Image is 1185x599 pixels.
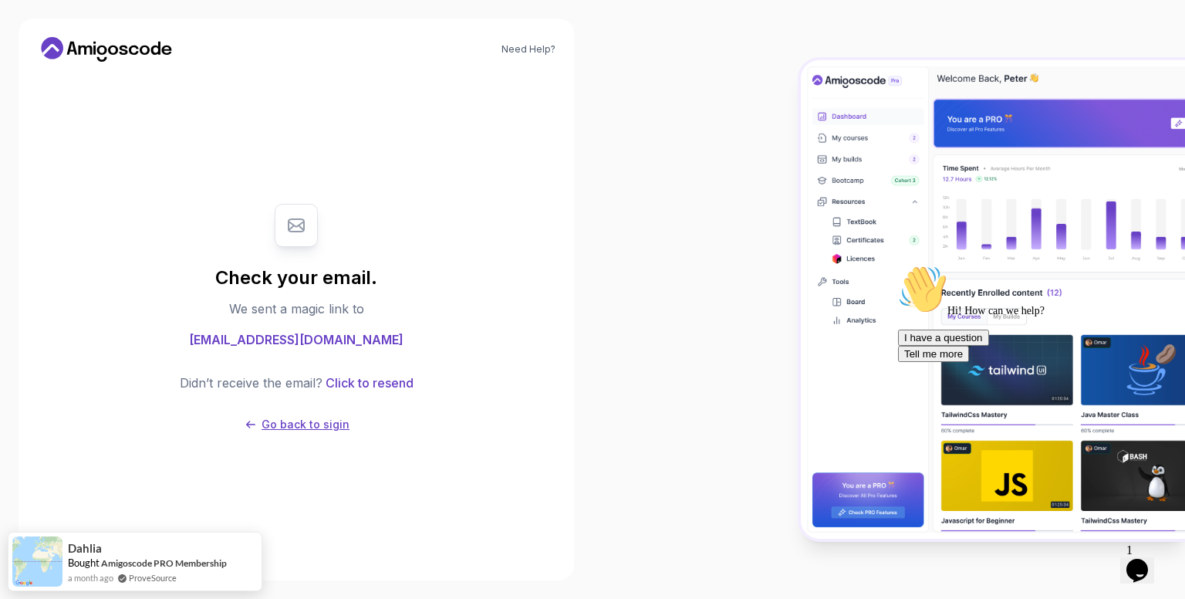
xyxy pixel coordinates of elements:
img: :wave: [6,6,56,56]
span: Bought [68,557,100,569]
span: [EMAIL_ADDRESS][DOMAIN_NAME] [189,330,403,349]
iframe: chat widget [892,259,1170,530]
button: I have a question [6,71,97,87]
a: Home link [37,37,176,62]
a: Amigoscode PRO Membership [101,557,227,569]
span: Hi! How can we help? [6,46,153,58]
h1: Check your email. [215,266,377,290]
iframe: chat widget [1120,537,1170,584]
button: Tell me more [6,87,77,103]
button: Click to resend [322,374,414,392]
p: We sent a magic link to [229,299,364,318]
span: a month ago [68,571,113,584]
img: Amigoscode Dashboard [801,60,1185,540]
div: 👋Hi! How can we help?I have a questionTell me more [6,6,284,103]
a: ProveSource [129,571,177,584]
p: Go back to sigin [262,417,349,432]
span: Dahlia [68,542,102,555]
button: Go back to sigin [243,417,349,432]
img: provesource social proof notification image [12,536,62,587]
p: Didn’t receive the email? [180,374,322,392]
a: Need Help? [501,43,555,56]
